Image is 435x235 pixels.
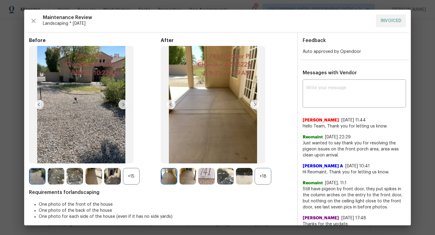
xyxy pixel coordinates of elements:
[303,186,406,210] span: Still have pigeon by front door, they put spikes in the column arches on the entry to the front d...
[255,168,271,185] div: +18
[303,140,406,158] span: Just wanted to say thank you for resolving the pigeon issues on the front porch area, area was cl...
[341,118,366,122] span: [DATE] 11:44
[345,164,370,168] span: [DATE] 10:41
[303,163,343,169] span: [PERSON_NAME] A
[341,216,366,220] span: [DATE] 17:48
[303,134,323,140] span: Reomaint
[123,168,140,185] div: +15
[166,100,176,109] img: left-chevron-button-url
[303,169,406,175] span: Hi Reomaint, Thank you for letting us know.
[161,37,292,43] span: After
[325,181,346,185] span: [DATE], 11:1
[303,123,406,129] span: Hello Team, Thank you for letting us know.
[43,14,371,21] span: Maintenance Review
[303,221,406,227] span: Thanks for the update.
[39,214,292,220] li: One photo for each side of the house (even if it has no side yards)
[29,37,161,43] span: Before
[303,50,361,54] span: Auto approved by Opendoor
[325,135,351,139] span: [DATE] 22:29
[39,208,292,214] li: One photo of the back of the house
[43,21,371,27] span: Landscaping * [DATE]
[303,117,339,123] span: [PERSON_NAME]
[29,189,292,195] span: Requirements for landscaping
[303,180,323,186] span: Reomaint
[303,70,357,75] span: Messages with Vendor
[39,201,292,208] li: One photo of the front of the house
[303,38,326,43] span: Feedback
[118,100,128,109] img: right-chevron-button-url
[34,100,44,109] img: left-chevron-button-url
[303,215,339,221] span: [PERSON_NAME]
[250,100,260,109] img: right-chevron-button-url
